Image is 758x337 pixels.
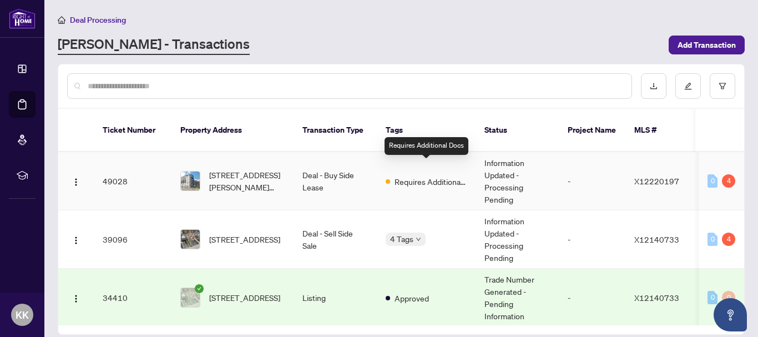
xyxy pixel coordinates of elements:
div: 0 [708,233,717,246]
div: 4 [722,174,735,188]
td: Deal - Buy Side Lease [294,152,377,210]
td: - [559,152,625,210]
span: X12140733 [634,234,679,244]
div: 0 [722,291,735,304]
div: 4 [722,233,735,246]
button: filter [710,73,735,99]
span: down [416,237,421,242]
button: Logo [67,230,85,248]
a: [PERSON_NAME] - Transactions [58,35,250,55]
td: Information Updated - Processing Pending [476,210,559,269]
td: Information Updated - Processing Pending [476,152,559,210]
span: download [650,82,658,90]
button: download [641,73,666,99]
button: Open asap [714,298,747,331]
span: Requires Additional Docs [395,175,467,188]
div: Requires Additional Docs [385,137,468,155]
th: Ticket Number [94,109,171,152]
td: 39096 [94,210,171,269]
span: edit [684,82,692,90]
span: Add Transaction [678,36,736,54]
span: [STREET_ADDRESS] [209,233,280,245]
div: 0 [708,291,717,304]
td: Trade Number Generated - Pending Information [476,269,559,327]
th: Property Address [171,109,294,152]
span: KK [16,307,29,323]
img: thumbnail-img [181,288,200,307]
th: MLS # [625,109,692,152]
td: - [559,269,625,327]
img: logo [9,8,36,29]
td: - [559,210,625,269]
th: Status [476,109,559,152]
span: Approved [395,292,429,304]
span: home [58,16,65,24]
img: thumbnail-img [181,172,200,190]
img: Logo [72,294,80,303]
span: check-circle [195,284,204,293]
th: Transaction Type [294,109,377,152]
button: edit [675,73,701,99]
td: Deal - Sell Side Sale [294,210,377,269]
span: X12220197 [634,176,679,186]
img: thumbnail-img [181,230,200,249]
span: Deal Processing [70,15,126,25]
span: [STREET_ADDRESS][PERSON_NAME][PERSON_NAME] [209,169,285,193]
span: filter [719,82,726,90]
span: X12140733 [634,293,679,303]
td: Listing [294,269,377,327]
img: Logo [72,236,80,245]
img: Logo [72,178,80,187]
span: 4 Tags [390,233,413,245]
div: 0 [708,174,717,188]
button: Logo [67,289,85,306]
th: Project Name [559,109,625,152]
button: Logo [67,172,85,190]
td: 34410 [94,269,171,327]
span: [STREET_ADDRESS] [209,291,280,304]
th: Tags [377,109,476,152]
td: 49028 [94,152,171,210]
button: Add Transaction [669,36,745,54]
